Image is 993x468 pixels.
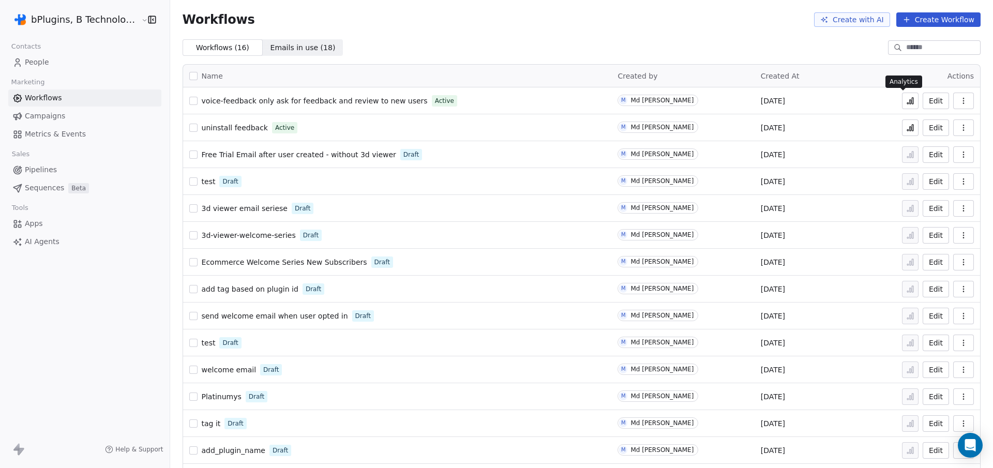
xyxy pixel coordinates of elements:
[306,284,321,294] span: Draft
[374,258,390,267] span: Draft
[183,12,255,27] span: Workflows
[630,339,694,346] div: Md [PERSON_NAME]
[8,215,161,232] a: Apps
[202,97,428,105] span: voice-feedback only ask for feedback and review to new users
[923,227,949,244] button: Edit
[761,123,785,133] span: [DATE]
[761,230,785,240] span: [DATE]
[958,433,983,458] div: Open Intercom Messenger
[630,446,694,454] div: Md [PERSON_NAME]
[263,365,279,374] span: Draft
[761,391,785,402] span: [DATE]
[761,365,785,375] span: [DATE]
[621,258,626,266] div: M
[8,89,161,107] a: Workflows
[403,150,419,159] span: Draft
[761,418,785,429] span: [DATE]
[270,42,336,53] span: Emails in use ( 18 )
[618,72,657,80] span: Created by
[8,161,161,178] a: Pipelines
[761,203,785,214] span: [DATE]
[202,285,298,293] span: add tag based on plugin id
[923,442,949,459] button: Edit
[202,204,288,213] span: 3d viewer email seriese
[355,311,371,321] span: Draft
[761,176,785,187] span: [DATE]
[621,150,626,158] div: M
[630,97,694,104] div: Md [PERSON_NAME]
[814,12,890,27] button: Create with AI
[25,57,49,68] span: People
[621,311,626,320] div: M
[8,54,161,71] a: People
[630,124,694,131] div: Md [PERSON_NAME]
[761,96,785,106] span: [DATE]
[621,231,626,239] div: M
[202,203,288,214] a: 3d viewer email seriese
[202,311,348,321] a: send welcome email when user opted in
[14,13,27,26] img: 4d237dd582c592203a1709821b9385ec515ed88537bc98dff7510fb7378bd483%20(2).png
[25,111,65,122] span: Campaigns
[923,200,949,217] a: Edit
[202,150,396,159] span: Free Trial Email after user created - without 3d viewer
[761,445,785,456] span: [DATE]
[761,72,800,80] span: Created At
[630,312,694,319] div: Md [PERSON_NAME]
[923,308,949,324] button: Edit
[25,164,57,175] span: Pipelines
[273,446,288,455] span: Draft
[222,338,238,348] span: Draft
[202,149,396,160] a: Free Trial Email after user created - without 3d viewer
[202,176,216,187] a: test
[202,71,223,82] span: Name
[202,230,296,240] a: 3d-viewer-welcome-series
[923,254,949,270] button: Edit
[202,418,221,429] a: tag it
[621,284,626,293] div: M
[222,177,238,186] span: Draft
[923,146,949,163] button: Edit
[8,233,161,250] a: AI Agents
[115,445,163,454] span: Help & Support
[761,257,785,267] span: [DATE]
[923,415,949,432] button: Edit
[761,149,785,160] span: [DATE]
[249,392,264,401] span: Draft
[295,204,310,213] span: Draft
[621,392,626,400] div: M
[630,419,694,427] div: Md [PERSON_NAME]
[202,338,216,348] a: test
[202,96,428,106] a: voice-feedback only ask for feedback and review to new users
[621,96,626,104] div: M
[202,419,221,428] span: tag it
[621,365,626,373] div: M
[761,311,785,321] span: [DATE]
[7,200,33,216] span: Tools
[25,93,62,103] span: Workflows
[25,183,64,193] span: Sequences
[303,231,319,240] span: Draft
[202,445,265,456] a: add_plugin_name
[923,335,949,351] button: Edit
[8,126,161,143] a: Metrics & Events
[923,173,949,190] button: Edit
[890,78,918,86] p: Analytics
[275,123,294,132] span: Active
[105,445,163,454] a: Help & Support
[923,281,949,297] a: Edit
[202,124,268,132] span: uninstall feedback
[12,11,134,28] button: bPlugins, B Technologies LLC
[202,257,367,267] a: Ecommerce Welcome Series New Subscribers
[923,93,949,109] a: Edit
[621,123,626,131] div: M
[630,231,694,238] div: Md [PERSON_NAME]
[202,123,268,133] a: uninstall feedback
[202,231,296,239] span: 3d-viewer-welcome-series
[621,419,626,427] div: M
